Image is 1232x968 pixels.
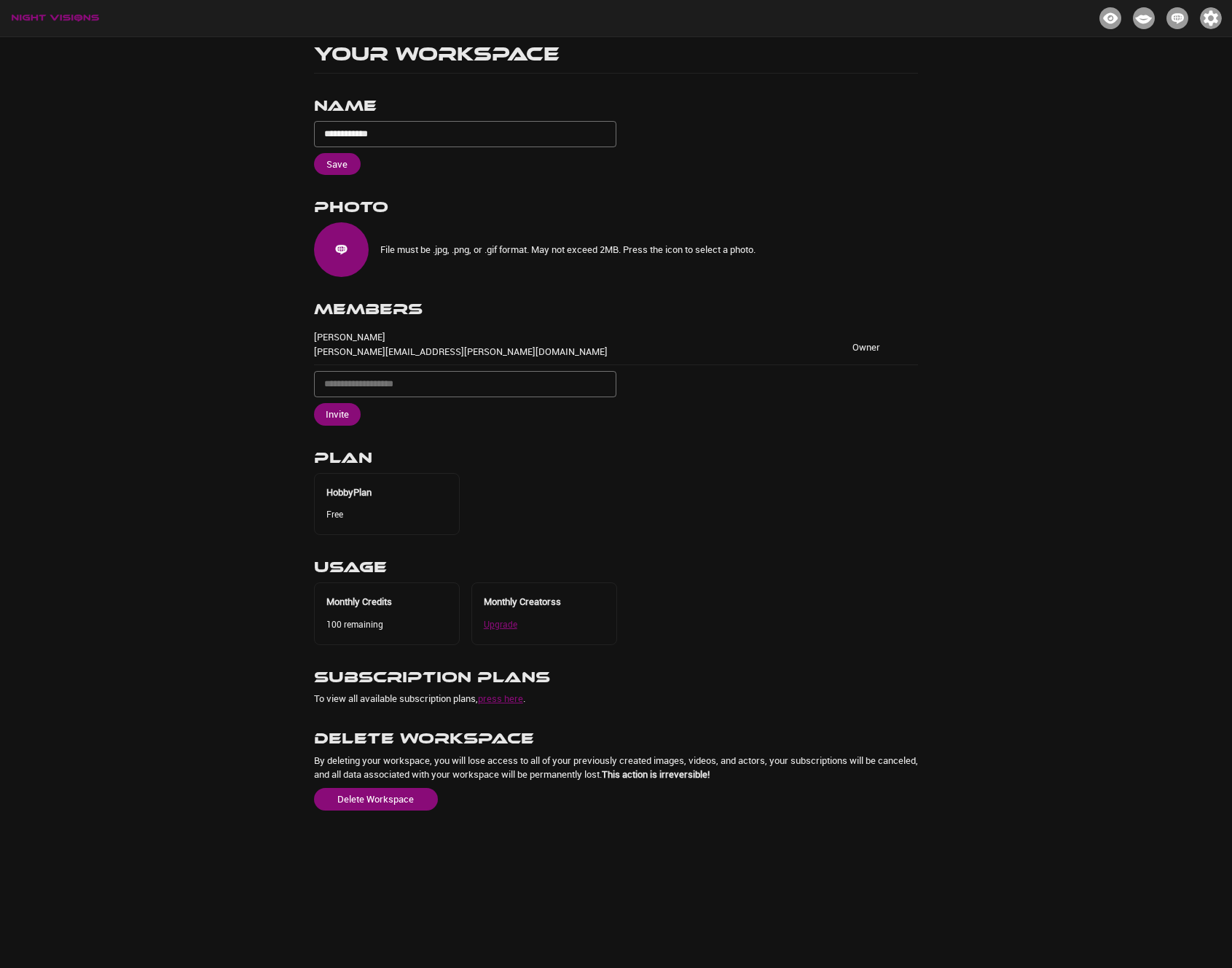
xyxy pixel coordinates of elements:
[1127,3,1161,34] button: Icon
[314,730,919,748] h2: Delete Workspace
[314,330,608,345] p: [PERSON_NAME]
[1099,7,1121,29] img: Icon
[314,449,919,467] h2: Plan
[314,198,919,216] h2: Photo
[478,692,523,705] a: press here
[1200,7,1222,29] img: Icon
[326,485,447,500] p: Hobby Plan
[1161,3,1194,34] button: Icon
[326,618,383,630] span: 100 remaining
[314,222,369,277] img: placeholder.png
[484,618,517,630] a: Upgrade
[1094,11,1127,23] a: Projects
[314,345,608,359] p: [PERSON_NAME][EMAIL_ADDRESS][PERSON_NAME][DOMAIN_NAME]
[314,754,919,782] p: By deleting your workspace, you will lose access to all of your previously created images, videos...
[1161,11,1194,23] a: Collabs
[1127,11,1161,23] a: Creators
[314,97,919,115] h2: Name
[314,788,438,811] button: Delete Workspace
[314,153,361,176] button: Save
[326,508,343,520] span: Free
[852,340,880,355] p: Owner
[1133,7,1155,29] img: Icon
[484,595,605,609] p: Monthly Creatorss
[314,558,919,577] h2: Usage
[1166,7,1188,29] img: Icon
[314,300,919,319] h2: Members
[314,403,361,426] button: Invite
[326,595,447,609] p: Monthly Credits
[314,668,919,687] h2: Subscription Plans
[1094,3,1127,34] button: Icon
[1194,3,1228,34] button: Icon
[380,243,756,257] p: File must be .jpg, .png, or .gif format. May not exceed 2MB. Press the icon to select a photo.
[314,692,919,706] p: To view all available subscription plans, .
[314,44,560,66] h1: Your Workspace
[12,15,99,22] img: logo
[602,768,710,781] strong: This action is irreversible!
